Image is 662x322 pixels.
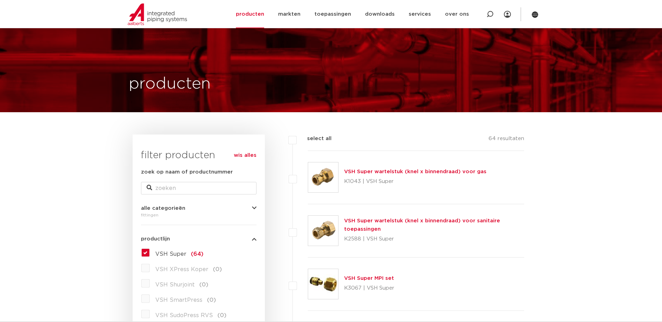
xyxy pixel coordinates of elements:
a: wis alles [234,151,256,160]
div: fittingen [141,211,256,219]
label: select all [297,135,332,143]
span: (0) [213,267,222,272]
span: alle categorieën [141,206,185,211]
p: K3067 | VSH Super [344,283,394,294]
a: VSH Super MPI set [344,276,394,281]
img: Thumbnail for VSH Super wartelstuk (knel x binnendraad) voor sanitaire toepassingen [308,216,338,246]
img: Thumbnail for VSH Super MPI set [308,269,338,299]
span: productlijn [141,236,170,242]
a: VSH Super wartelstuk (knel x binnendraad) voor gas [344,169,486,174]
p: K1043 | VSH Super [344,176,486,187]
button: alle categorieën [141,206,256,211]
button: productlijn [141,236,256,242]
h1: producten [129,73,211,95]
span: (0) [217,313,226,318]
p: K2588 | VSH Super [344,233,525,245]
span: VSH XPress Koper [155,267,208,272]
h3: filter producten [141,148,256,162]
span: (64) [191,251,203,257]
img: Thumbnail for VSH Super wartelstuk (knel x binnendraad) voor gas [308,162,338,192]
span: VSH SmartPress [155,297,202,303]
span: (0) [207,297,216,303]
a: VSH Super wartelstuk (knel x binnendraad) voor sanitaire toepassingen [344,218,500,232]
span: VSH SudoPress RVS [155,313,213,318]
span: (0) [199,282,208,287]
p: 64 resultaten [489,135,524,145]
span: VSH Shurjoint [155,282,195,287]
label: zoek op naam of productnummer [141,168,233,176]
span: VSH Super [155,251,186,257]
input: zoeken [141,182,256,194]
